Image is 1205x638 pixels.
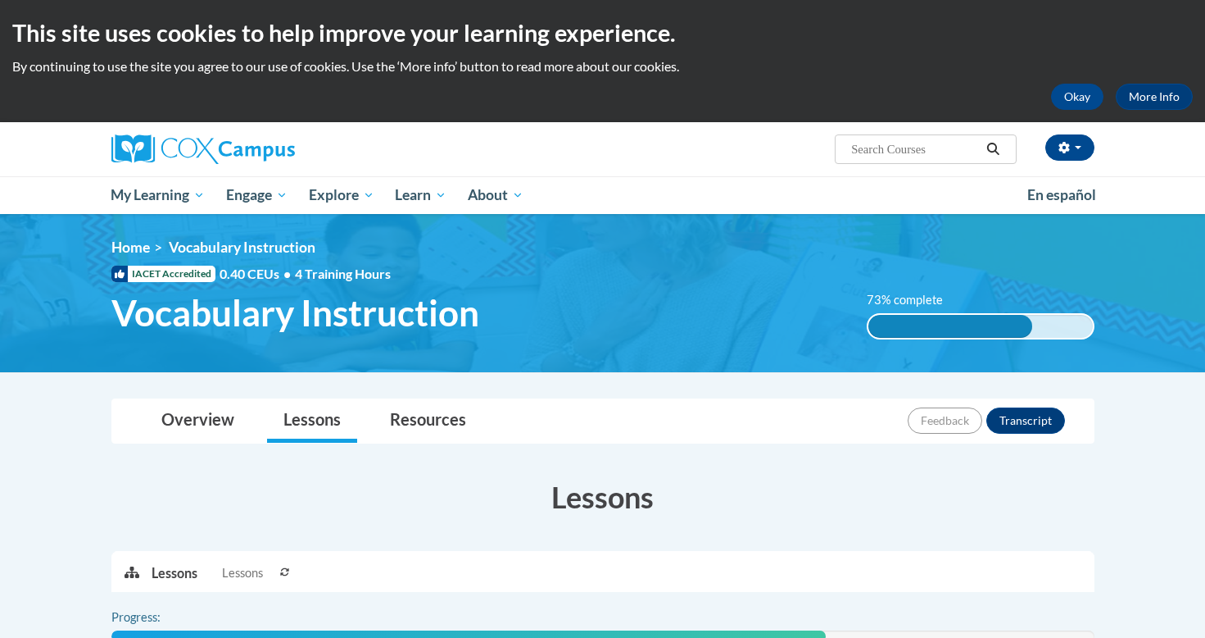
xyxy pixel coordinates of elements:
span: Vocabulary Instruction [111,291,479,335]
span: 4 Training Hours [295,266,391,281]
div: Main menu [87,176,1119,214]
p: Lessons [152,564,197,582]
label: 73% complete [867,291,961,309]
button: Transcript [986,408,1065,434]
a: Resources [374,399,482,443]
h2: This site uses cookies to help improve your learning experience. [12,16,1193,49]
span: About [468,185,523,205]
a: Home [111,239,150,256]
span: 0.40 CEUs [220,265,295,283]
label: Progress: [111,608,206,627]
a: En español [1017,178,1107,212]
a: Overview [145,399,251,443]
button: Feedback [908,408,982,434]
button: Search [981,139,1005,159]
a: Learn [384,176,457,214]
button: Okay [1051,84,1103,110]
img: Cox Campus [111,134,295,164]
a: Engage [215,176,298,214]
span: My Learning [111,185,205,205]
input: Search Courses [849,139,981,159]
a: About [457,176,534,214]
p: By continuing to use the site you agree to our use of cookies. Use the ‘More info’ button to read... [12,57,1193,75]
span: Learn [395,185,446,205]
span: • [283,266,291,281]
span: Engage [226,185,288,205]
span: IACET Accredited [111,266,215,282]
a: More Info [1116,84,1193,110]
h3: Lessons [111,476,1094,517]
a: Cox Campus [111,134,423,164]
a: Explore [298,176,385,214]
span: Explore [309,185,374,205]
a: Lessons [267,399,357,443]
span: Vocabulary Instruction [169,239,315,256]
span: Lessons [222,564,263,582]
div: 73% complete [868,315,1032,338]
a: My Learning [101,176,216,214]
button: Account Settings [1045,134,1094,161]
span: En español [1027,186,1096,203]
